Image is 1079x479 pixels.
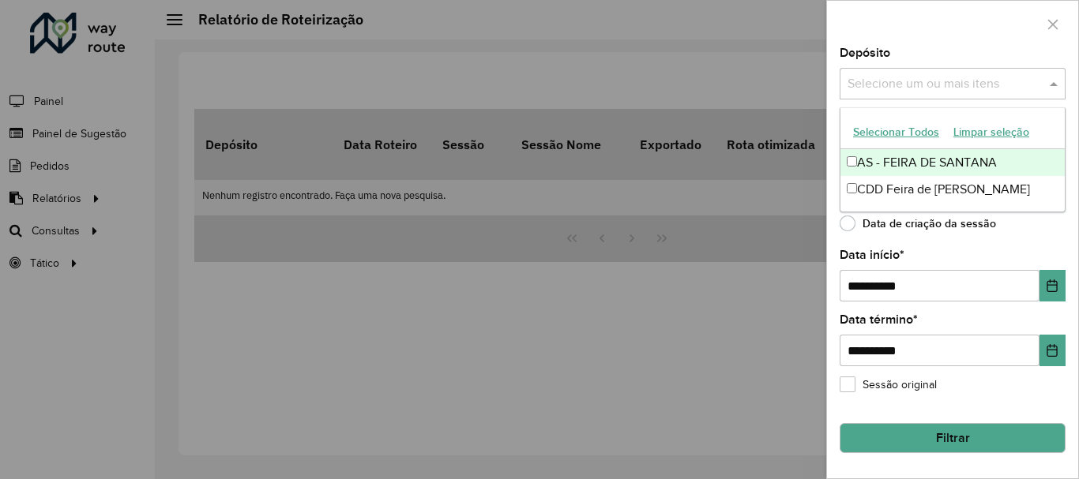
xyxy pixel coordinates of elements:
[840,149,1065,176] div: AS - FEIRA DE SANTANA
[840,245,904,264] label: Data início
[840,107,1066,212] ng-dropdown-panel: Options list
[840,310,918,329] label: Data término
[840,423,1066,453] button: Filtrar
[840,43,890,62] label: Depósito
[840,176,1065,203] div: CDD Feira de [PERSON_NAME]
[946,120,1036,144] button: Limpar seleção
[840,215,996,231] label: Data de criação da sessão
[846,120,946,144] button: Selecionar Todos
[840,376,937,393] label: Sessão original
[1040,335,1066,366] button: Choose Date
[1040,270,1066,301] button: Choose Date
